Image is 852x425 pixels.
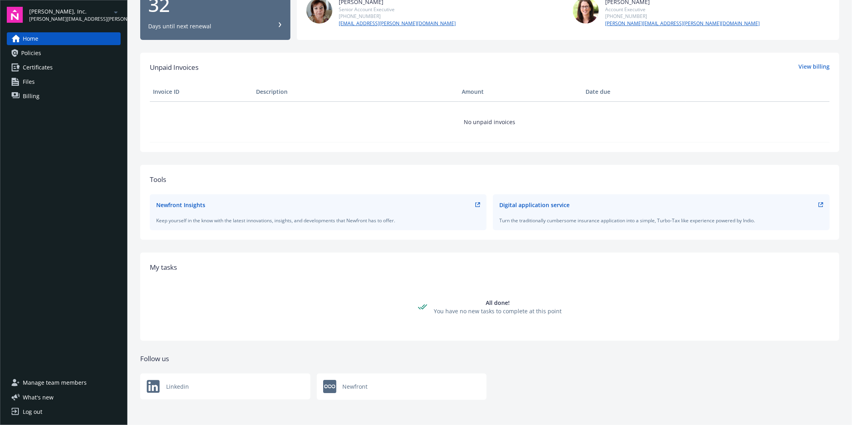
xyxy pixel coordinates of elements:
[23,376,87,389] span: Manage team members
[29,7,121,23] button: [PERSON_NAME], Inc.[PERSON_NAME][EMAIL_ADDRESS][PERSON_NAME][DOMAIN_NAME]arrowDropDown
[23,393,54,401] span: What ' s new
[150,101,830,142] td: No unpaid invoices
[7,7,23,23] img: navigator-logo.svg
[23,405,42,418] div: Log out
[7,376,121,389] a: Manage team members
[148,22,211,30] div: Days until next renewal
[23,75,35,88] span: Files
[459,82,582,101] th: Amount
[605,13,760,20] div: [PHONE_NUMBER]
[7,90,121,103] a: Billing
[253,82,459,101] th: Description
[156,201,205,209] div: Newfront Insights
[339,6,456,13] div: Senior Account Executive
[499,201,570,209] div: Digital application service
[7,32,121,45] a: Home
[317,374,487,400] a: Newfront logoNewfront
[798,62,830,73] a: View billing
[7,61,121,74] a: Certificates
[339,20,456,27] a: [EMAIL_ADDRESS][PERSON_NAME][DOMAIN_NAME]
[434,298,562,307] div: All done!
[7,393,66,401] button: What's new
[29,16,111,23] span: [PERSON_NAME][EMAIL_ADDRESS][PERSON_NAME][DOMAIN_NAME]
[582,82,685,101] th: Date due
[140,354,839,364] div: Follow us
[140,374,310,399] div: Linkedin
[150,262,830,273] div: My tasks
[434,307,562,315] div: You have no new tasks to complete at this point
[605,20,760,27] a: [PERSON_NAME][EMAIL_ADDRESS][PERSON_NAME][DOMAIN_NAME]
[111,7,121,17] a: arrowDropDown
[156,217,480,224] div: Keep yourself in the know with the latest innovations, insights, and developments that Newfront h...
[23,32,38,45] span: Home
[21,47,41,59] span: Policies
[150,82,253,101] th: Invoice ID
[140,374,310,400] a: Newfront logoLinkedin
[323,380,336,393] img: Newfront logo
[339,13,456,20] div: [PHONE_NUMBER]
[29,7,111,16] span: [PERSON_NAME], Inc.
[150,62,199,73] span: Unpaid Invoices
[7,47,121,59] a: Policies
[605,6,760,13] div: Account Executive
[317,374,487,400] div: Newfront
[23,90,40,103] span: Billing
[147,380,160,393] img: Newfront logo
[7,75,121,88] a: Files
[150,174,830,185] div: Tools
[23,61,53,74] span: Certificates
[499,217,823,224] div: Turn the traditionally cumbersome insurance application into a simple, Turbo-Tax like experience ...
